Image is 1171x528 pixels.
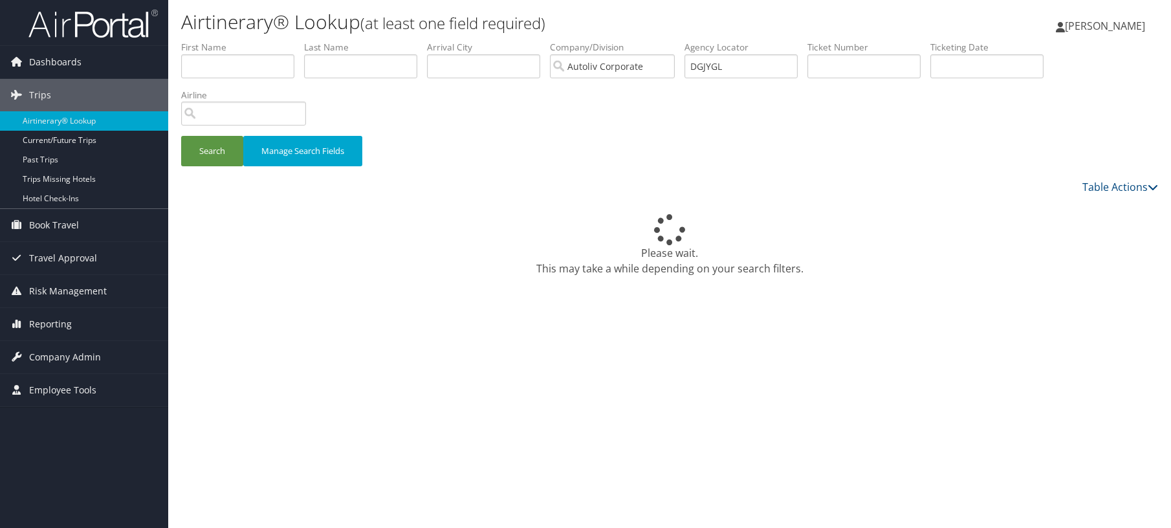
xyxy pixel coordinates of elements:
span: Trips [29,79,51,111]
h1: Airtinerary® Lookup [181,8,833,36]
span: Dashboards [29,46,82,78]
small: (at least one field required) [360,12,545,34]
span: Risk Management [29,275,107,307]
span: Book Travel [29,209,79,241]
label: Last Name [304,41,427,54]
label: Arrival City [427,41,550,54]
label: Agency Locator [684,41,807,54]
label: Airline [181,89,316,102]
button: Search [181,136,243,166]
label: Ticket Number [807,41,930,54]
span: Employee Tools [29,374,96,406]
span: Travel Approval [29,242,97,274]
span: [PERSON_NAME] [1065,19,1145,33]
label: Company/Division [550,41,684,54]
label: First Name [181,41,304,54]
img: airportal-logo.png [28,8,158,39]
label: Ticketing Date [930,41,1053,54]
a: [PERSON_NAME] [1056,6,1158,45]
span: Reporting [29,308,72,340]
div: Please wait. This may take a while depending on your search filters. [181,214,1158,276]
a: Table Actions [1082,180,1158,194]
span: Company Admin [29,341,101,373]
button: Manage Search Fields [243,136,362,166]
